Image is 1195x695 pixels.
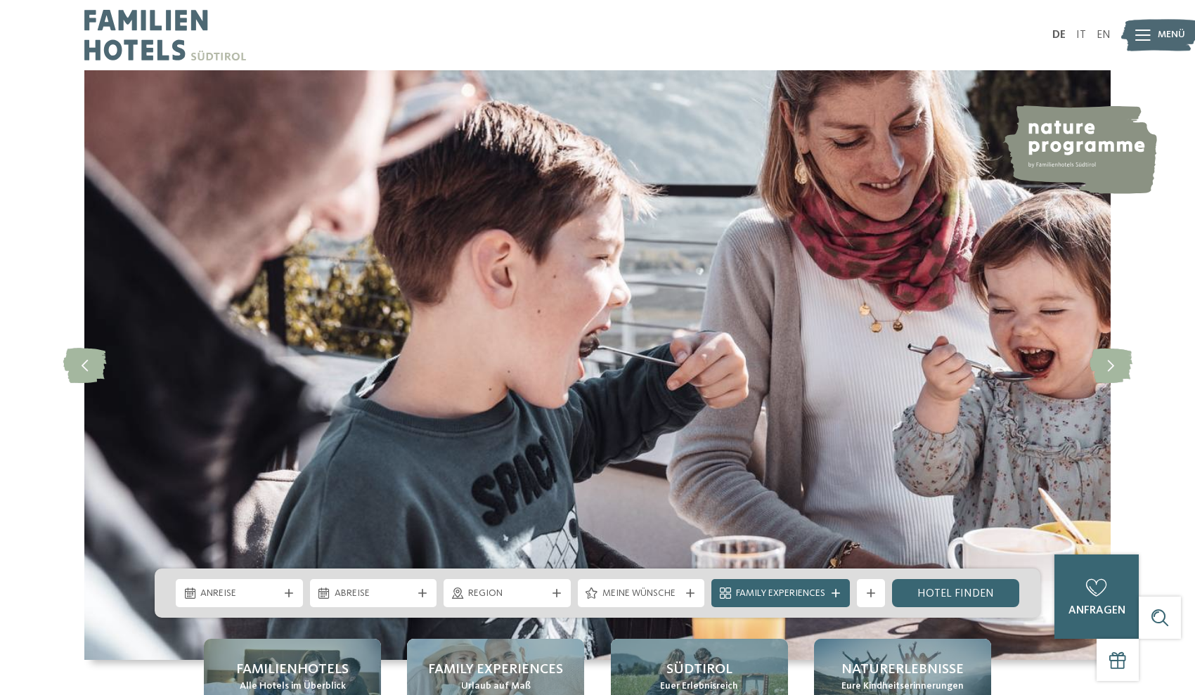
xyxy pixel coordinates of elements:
[602,587,680,601] span: Meine Wünsche
[240,680,346,694] span: Alle Hotels im Überblick
[660,680,738,694] span: Euer Erlebnisreich
[1054,554,1139,639] a: anfragen
[1002,105,1157,194] img: nature programme by Familienhotels Südtirol
[841,660,964,680] span: Naturerlebnisse
[841,680,964,694] span: Eure Kindheitserinnerungen
[236,660,349,680] span: Familienhotels
[428,660,563,680] span: Family Experiences
[1076,30,1086,41] a: IT
[666,660,732,680] span: Südtirol
[335,587,413,601] span: Abreise
[736,587,825,601] span: Family Experiences
[1158,28,1185,42] span: Menü
[1068,605,1125,616] span: anfragen
[461,680,531,694] span: Urlaub auf Maß
[84,70,1111,660] img: Familienhotels Südtirol: The happy family places
[1097,30,1111,41] a: EN
[200,587,278,601] span: Anreise
[1052,30,1066,41] a: DE
[468,587,546,601] span: Region
[892,579,1019,607] a: Hotel finden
